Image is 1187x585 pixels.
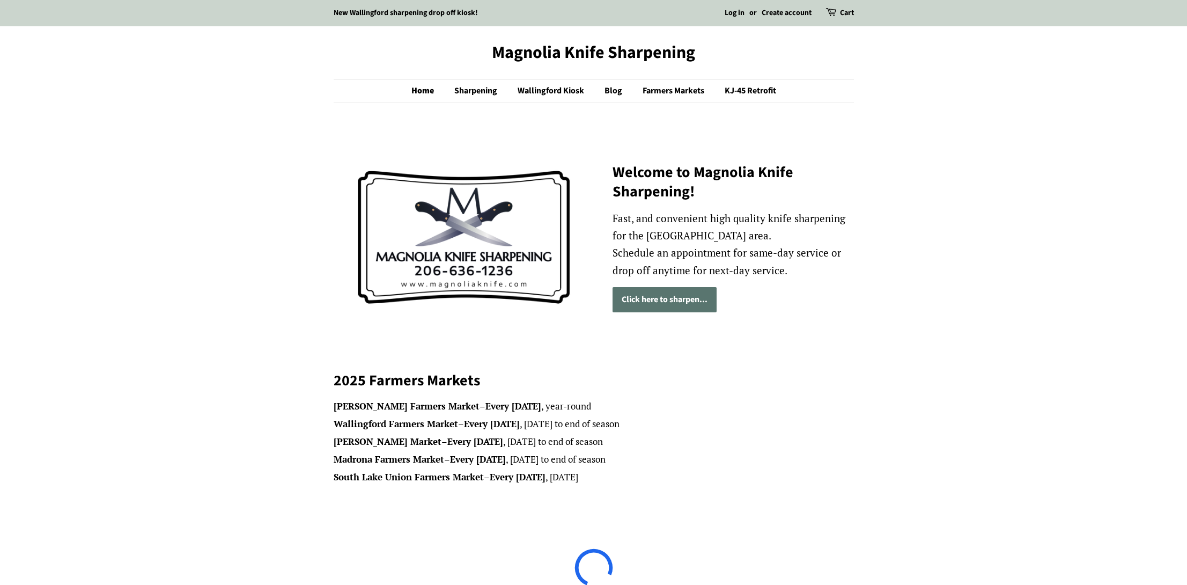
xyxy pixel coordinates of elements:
a: KJ-45 Retrofit [717,80,776,102]
li: – , year-round [334,399,854,414]
strong: Every [DATE] [485,400,541,412]
h2: 2025 Farmers Markets [334,371,854,390]
strong: Wallingford Farmers Market [334,418,458,430]
strong: Every [DATE] [464,418,520,430]
a: Sharpening [446,80,508,102]
li: – , [DATE] to end of season [334,452,854,467]
a: Home [411,80,445,102]
p: Fast, and convenient high quality knife sharpening for the [GEOGRAPHIC_DATA] area. Schedule an ap... [613,210,854,279]
a: Create account [762,8,812,18]
li: – , [DATE] [334,470,854,485]
a: Wallingford Kiosk [510,80,595,102]
a: Cart [840,7,854,20]
h2: Welcome to Magnolia Knife Sharpening! [613,163,854,202]
strong: Every [DATE] [450,453,506,465]
strong: South Lake Union Farmers Market [334,471,484,483]
strong: Every [DATE] [447,435,503,448]
a: Magnolia Knife Sharpening [334,42,854,63]
a: Log in [725,8,744,18]
strong: [PERSON_NAME] Farmers Market [334,400,480,412]
li: – , [DATE] to end of season [334,434,854,450]
strong: Madrona Farmers Market [334,453,444,465]
a: Farmers Markets [635,80,715,102]
a: Click here to sharpen... [613,287,717,312]
strong: [PERSON_NAME] Market [334,435,441,448]
li: – , [DATE] to end of season [334,416,854,432]
a: New Wallingford sharpening drop off kiosk! [334,8,478,18]
li: or [749,7,757,20]
strong: Every [DATE] [490,471,545,483]
a: Blog [596,80,633,102]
